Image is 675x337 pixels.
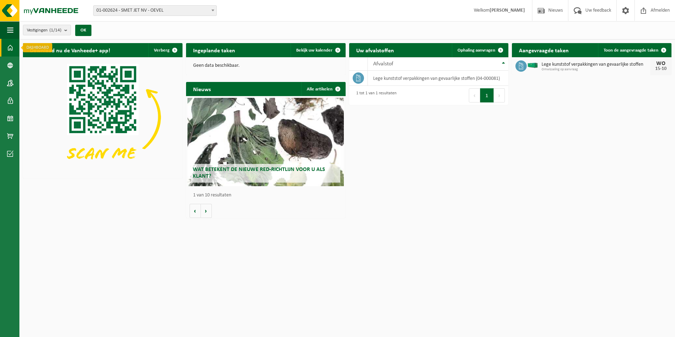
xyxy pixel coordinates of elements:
h2: Download nu de Vanheede+ app! [23,43,117,57]
span: 01-002624 - SMET JET NV - OEVEL [94,6,216,16]
button: Vestigingen(1/14) [23,25,71,35]
p: 1 van 10 resultaten [193,193,342,198]
div: WO [654,61,668,66]
span: Vestigingen [27,25,61,36]
td: lege kunststof verpakkingen van gevaarlijke stoffen (04-000081) [368,71,508,86]
button: Volgende [201,204,212,218]
span: Toon de aangevraagde taken [604,48,658,53]
a: Alle artikelen [301,82,345,96]
count: (1/14) [49,28,61,32]
span: Lege kunststof verpakkingen van gevaarlijke stoffen [542,62,650,67]
strong: [PERSON_NAME] [490,8,525,13]
span: Verberg [154,48,169,53]
a: Toon de aangevraagde taken [598,43,671,57]
div: 1 tot 1 van 1 resultaten [353,88,396,103]
a: Wat betekent de nieuwe RED-richtlijn voor u als klant? [187,98,344,186]
button: Next [494,88,505,102]
button: Previous [469,88,480,102]
p: Geen data beschikbaar. [193,63,339,68]
span: 01-002624 - SMET JET NV - OEVEL [93,5,217,16]
button: Verberg [148,43,182,57]
img: HK-RS-30-GN-00 [527,62,539,69]
span: Omwisseling op aanvraag [542,67,650,72]
h2: Nieuws [186,82,218,96]
button: Vorige [190,204,201,218]
a: Bekijk uw kalender [291,43,345,57]
h2: Aangevraagde taken [512,43,576,57]
h2: Ingeplande taken [186,43,242,57]
a: Ophaling aanvragen [452,43,508,57]
span: Wat betekent de nieuwe RED-richtlijn voor u als klant? [193,167,325,179]
span: Afvalstof [373,61,393,67]
button: OK [75,25,91,36]
span: Ophaling aanvragen [458,48,495,53]
img: Download de VHEPlus App [23,57,183,177]
h2: Uw afvalstoffen [349,43,401,57]
button: 1 [480,88,494,102]
div: 15-10 [654,66,668,71]
span: Bekijk uw kalender [296,48,333,53]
